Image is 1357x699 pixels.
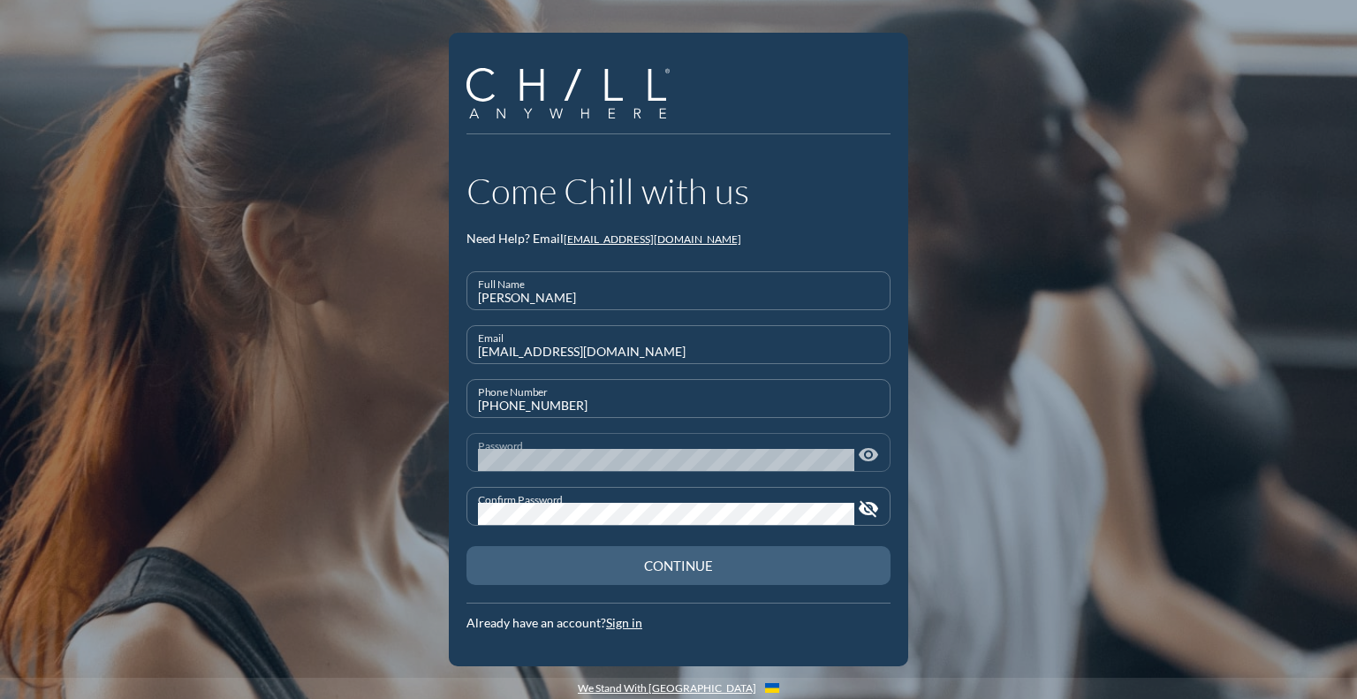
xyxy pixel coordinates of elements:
a: Company Logo [466,68,683,121]
div: Continue [497,558,860,574]
div: Already have an account? [466,616,891,631]
i: visibility_off [858,498,879,520]
input: Password [478,449,854,471]
input: Confirm Password [478,503,854,525]
h1: Come Chill with us [466,170,891,212]
img: Company Logo [466,68,670,118]
i: visibility [858,444,879,466]
button: Continue [466,546,891,585]
img: Flag_of_Ukraine.1aeecd60.svg [765,683,779,693]
input: Email [478,341,879,363]
input: Phone Number [478,395,879,417]
a: We Stand With [GEOGRAPHIC_DATA] [578,682,756,695]
a: [EMAIL_ADDRESS][DOMAIN_NAME] [564,232,741,246]
span: Need Help? Email [466,231,564,246]
input: Full Name [478,287,879,309]
a: Sign in [606,615,642,630]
